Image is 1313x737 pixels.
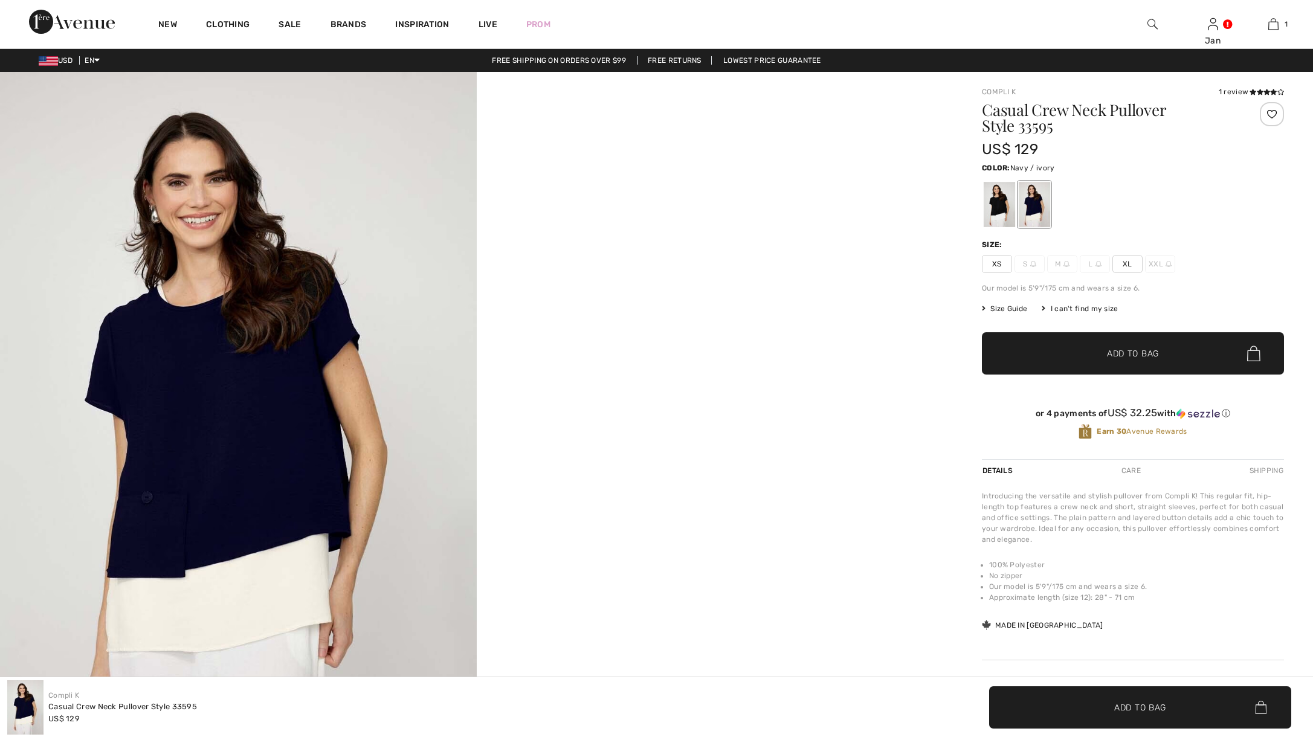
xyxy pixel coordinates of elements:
[1247,346,1260,361] img: Bag.svg
[1019,182,1050,227] div: Navy / ivory
[1147,17,1158,31] img: search the website
[989,592,1284,603] li: Approximate length (size 12): 28" - 71 cm
[1219,86,1284,97] div: 1 review
[982,283,1284,294] div: Our model is 5'9"/175 cm and wears a size 6.
[85,56,100,65] span: EN
[989,570,1284,581] li: No zipper
[1183,34,1242,47] div: Jan
[1095,261,1102,267] img: ring-m.svg
[1097,426,1187,437] span: Avenue Rewards
[477,72,953,310] video: Your browser does not support the video tag.
[1042,303,1118,314] div: I can't find my size
[1255,701,1266,714] img: Bag.svg
[982,332,1284,375] button: Add to Bag
[1010,164,1055,172] span: Navy / ivory
[714,56,831,65] a: Lowest Price Guarantee
[1047,255,1077,273] span: M
[395,19,449,32] span: Inspiration
[479,18,497,31] a: Live
[1114,701,1166,713] span: Add to Bag
[1208,18,1218,30] a: Sign In
[982,491,1284,545] div: Introducing the versatile and stylish pullover from Compli K! This regular fit, hip-length top fe...
[1015,255,1045,273] span: S
[526,18,550,31] a: Prom
[989,581,1284,592] li: Our model is 5'9"/175 cm and wears a size 6.
[982,620,1103,631] div: Made in [GEOGRAPHIC_DATA]
[158,19,177,32] a: New
[1166,261,1172,267] img: ring-m.svg
[206,19,250,32] a: Clothing
[1063,261,1069,267] img: ring-m.svg
[1244,17,1303,31] a: 1
[1107,347,1159,360] span: Add to Bag
[1097,427,1126,436] strong: Earn 30
[29,10,115,34] img: 1ère Avenue
[1176,408,1220,419] img: Sezzle
[1156,646,1301,677] iframe: Opens a widget where you can find more information
[982,407,1284,423] div: or 4 payments ofUS$ 32.25withSezzle Click to learn more about Sezzle
[1247,460,1284,481] div: Shipping
[989,559,1284,570] li: 100% Polyester
[984,182,1015,227] div: Black/Ivory
[1079,423,1092,440] img: Avenue Rewards
[331,19,367,32] a: Brands
[48,691,79,700] a: Compli K
[1285,19,1288,30] span: 1
[39,56,77,65] span: USD
[982,164,1010,172] span: Color:
[982,460,1016,481] div: Details
[982,303,1027,314] span: Size Guide
[48,714,80,723] span: US$ 129
[1112,255,1143,273] span: XL
[1108,407,1158,419] span: US$ 32.25
[1030,261,1036,267] img: ring-m.svg
[637,56,712,65] a: Free Returns
[982,102,1234,134] h1: Casual Crew Neck Pullover Style 33595
[1268,17,1279,31] img: My Bag
[989,686,1291,729] button: Add to Bag
[1080,255,1110,273] span: L
[982,239,1005,250] div: Size:
[7,680,44,735] img: Casual Crew Neck Pullover Style 33595
[1208,17,1218,31] img: My Info
[39,56,58,66] img: US Dollar
[1111,460,1151,481] div: Care
[982,141,1038,158] span: US$ 129
[982,407,1284,419] div: or 4 payments of with
[982,255,1012,273] span: XS
[279,19,301,32] a: Sale
[982,88,1016,96] a: Compli K
[48,701,197,713] div: Casual Crew Neck Pullover Style 33595
[1145,255,1175,273] span: XXL
[482,56,636,65] a: Free shipping on orders over $99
